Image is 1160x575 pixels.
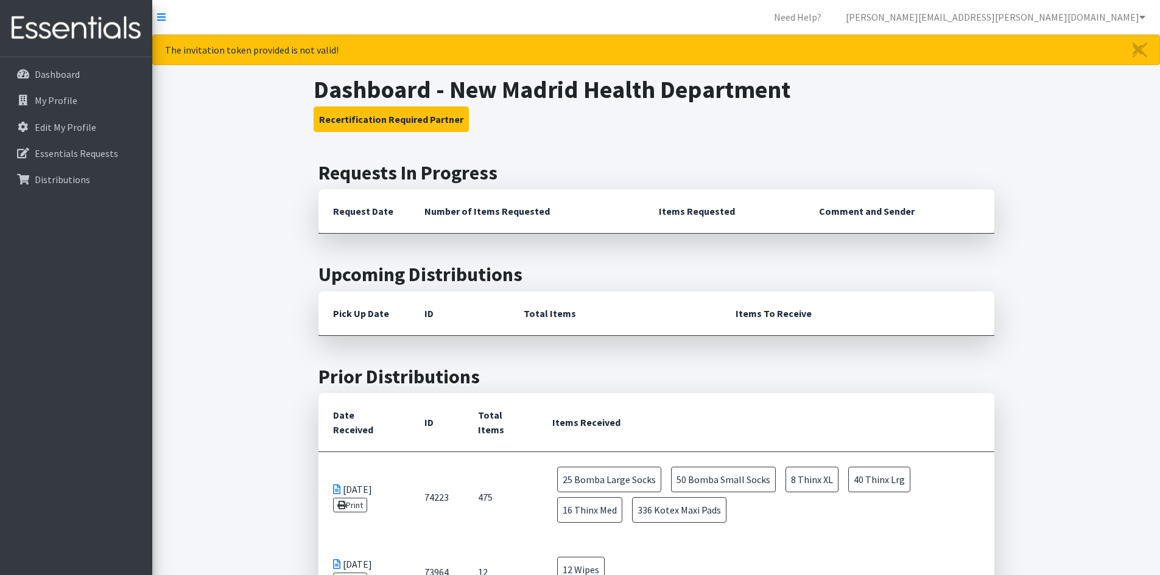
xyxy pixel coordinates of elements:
[410,291,509,336] th: ID
[804,189,994,234] th: Comment and Sender
[632,497,726,523] span: 336 Kotex Maxi Pads
[35,173,90,186] p: Distributions
[318,291,410,336] th: Pick Up Date
[35,68,80,80] p: Dashboard
[5,88,147,113] a: My Profile
[35,94,77,106] p: My Profile
[671,467,776,492] span: 50 Bomba Small Socks
[5,141,147,166] a: Essentials Requests
[557,497,622,523] span: 16 Thinx Med
[764,5,831,29] a: Need Help?
[5,167,147,192] a: Distributions
[35,121,96,133] p: Edit My Profile
[509,291,721,336] th: Total Items
[463,452,538,543] td: 475
[5,115,147,139] a: Edit My Profile
[318,263,994,286] h2: Upcoming Distributions
[410,452,463,543] td: 74223
[410,189,645,234] th: Number of Items Requested
[848,467,910,492] span: 40 Thinx Lrg
[35,147,118,159] p: Essentials Requests
[314,106,469,132] button: Recertification Required Partner
[786,467,838,492] span: 8 Thinx XL
[318,393,410,452] th: Date Received
[152,35,1160,65] div: The invitation token provided is not valid!
[5,62,147,86] a: Dashboard
[644,189,804,234] th: Items Requested
[721,291,994,336] th: Items To Receive
[836,5,1155,29] a: [PERSON_NAME][EMAIL_ADDRESS][PERSON_NAME][DOMAIN_NAME]
[318,365,994,388] h2: Prior Distributions
[538,393,994,452] th: Items Received
[318,452,410,543] td: [DATE]
[318,161,994,184] h2: Requests In Progress
[318,189,410,234] th: Request Date
[5,8,147,49] img: HumanEssentials
[410,393,463,452] th: ID
[333,498,368,512] a: Print
[557,467,661,492] span: 25 Bomba Large Socks
[314,75,999,104] h1: Dashboard - New Madrid Health Department
[1120,35,1159,64] a: Close
[463,393,538,452] th: Total Items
